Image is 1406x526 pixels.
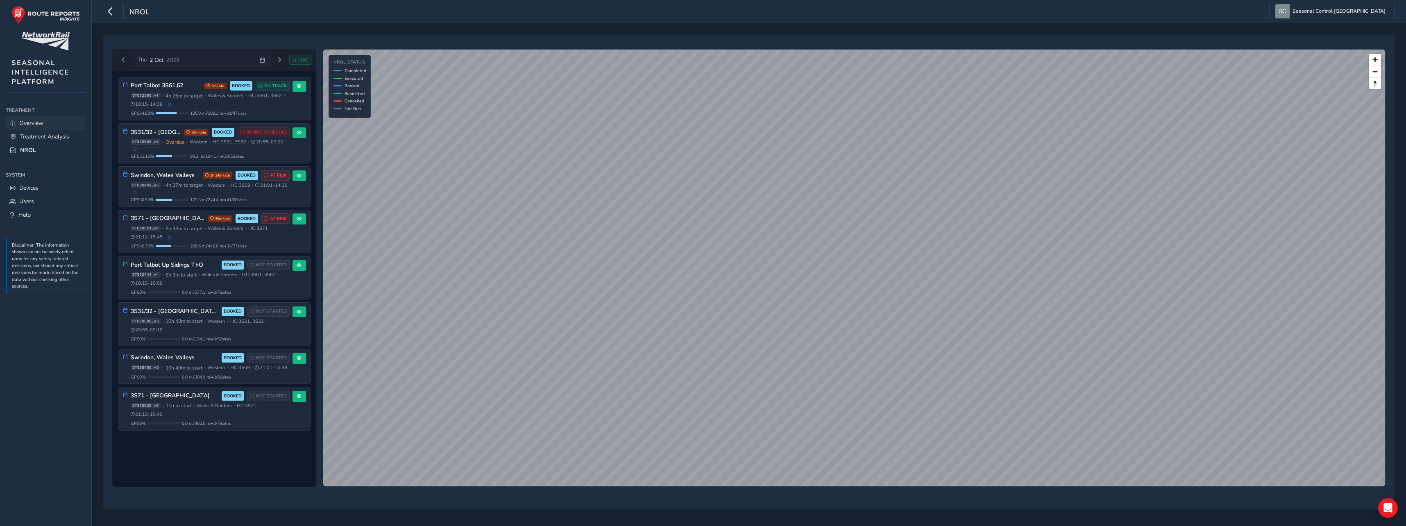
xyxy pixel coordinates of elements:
span: ST878525_v5 [131,403,161,408]
span: 20:55 - 09:20 [251,139,283,145]
span: ST878585_v3 [131,139,161,145]
span: 10h 49m to start [166,365,202,371]
img: customer logo [22,32,70,50]
span: HC: 3S61, 3S62 [242,272,276,278]
span: Executed [345,75,363,82]
span: • [245,93,247,98]
span: Western [207,318,225,324]
span: • [239,272,240,277]
button: Zoom in [1369,54,1381,66]
span: 4h 27m to target [166,182,203,188]
span: HC: 3S59 [230,365,250,371]
span: 11h to start [166,402,191,409]
span: NROL [129,7,150,18]
span: Wales & Borders [208,93,243,99]
span: • [227,365,229,370]
span: AT RISK [270,172,287,179]
span: 39m late [208,215,232,222]
span: • [252,365,253,370]
span: GPS 0 % [131,420,146,426]
span: 18:15 - 14:38 [131,101,163,107]
span: 21:12 - 15:45 [131,234,163,240]
div: Open Intercom Messenger [1378,498,1398,518]
span: 8h 3m to start [166,272,197,278]
span: 208.6 mi / 446.0 mi • 34 / 77 sites [190,243,247,249]
span: 0.0 mi / 194.1 mi • 0 / 52 sites [182,336,231,342]
span: GPS 50.55 % [131,197,154,203]
span: ST882444_v4 [131,272,161,278]
span: GPS 51.16 % [131,153,154,159]
span: BOOKED [232,83,250,89]
span: 0.0 mi / 304.9 mi • 0 / 86 sites [182,374,231,380]
span: • [198,272,200,277]
span: • [265,319,267,324]
div: Treatment [6,104,86,116]
img: rr logo [11,6,80,24]
span: • [162,319,164,324]
button: Previous day [117,55,130,65]
span: • [270,226,271,231]
a: NROL [6,143,86,157]
span: ST898450_v3 [131,365,161,371]
span: 18:15 - 15:08 [131,280,163,286]
span: 5h 33m to target [166,225,203,232]
span: Completed [345,68,366,74]
a: Overview [6,116,86,130]
span: BOOKED [224,393,242,399]
span: 0.0 mi / 460.5 mi • 0 / 78 sites [182,420,231,426]
h3: Swindon, Wales Valleys [131,354,219,361]
span: Help [18,211,31,219]
span: AT RISK [270,215,287,222]
canvas: Map [323,50,1385,486]
span: 20:55 - 09:19 [131,327,163,333]
span: 0.0 mi / 277.1 mi • 0 / 78 sites [182,289,231,295]
span: Submitted [345,91,365,97]
span: • [162,226,164,231]
span: Thu [138,56,147,63]
span: • [162,404,164,408]
span: • [162,93,164,98]
span: Booked [345,83,359,89]
h3: 3S71 - [GEOGRAPHIC_DATA] [131,215,205,222]
span: HC: 3S31, 3S32 [213,139,246,145]
span: Treatment Analysis [20,133,69,141]
span: 135.0 mi / 208.2 mi • 31 / 47 sites [190,110,247,116]
span: • [252,183,254,188]
a: Devices [6,181,86,195]
span: • [162,140,164,144]
span: 21:01 - 14:39 [255,182,288,188]
span: ON TRACK [264,83,287,89]
span: Overdue [166,139,185,145]
span: GPS 0 % [131,289,146,295]
div: System [6,169,86,181]
span: ST882360_v7 [131,93,161,99]
span: • [204,319,206,324]
span: BOOKED [238,172,256,179]
span: • [162,272,164,277]
span: Overview [19,119,43,127]
span: GPS 0 % [131,374,146,380]
span: 39m late [184,129,209,136]
span: GPS 64.83 % [131,110,154,116]
span: HC: 3S71 [248,225,268,231]
span: • [204,93,206,98]
a: Users [6,195,86,208]
span: • [204,226,206,231]
span: BOOKED [214,129,232,136]
span: GPS 0 % [131,336,146,342]
h3: Port Talbot 3S61,62 [131,82,201,89]
button: Seasonal Control [GEOGRAPHIC_DATA] [1275,4,1388,18]
span: BOOKED [224,262,242,268]
span: SEASONAL INTELLIGENCE PLATFORM [11,58,69,86]
span: ST878524_v4 [131,226,161,231]
span: • [277,272,279,277]
span: Wales & Borders [196,403,231,409]
span: 2 Oct [150,56,163,64]
span: • [162,183,164,188]
span: 21:01 - 14:39 [255,365,287,371]
span: • [245,226,247,231]
h3: Swindon, Wales Valleys [131,172,200,179]
span: Western [207,365,225,371]
span: • [209,140,211,144]
span: Wales & Borders [202,272,237,278]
